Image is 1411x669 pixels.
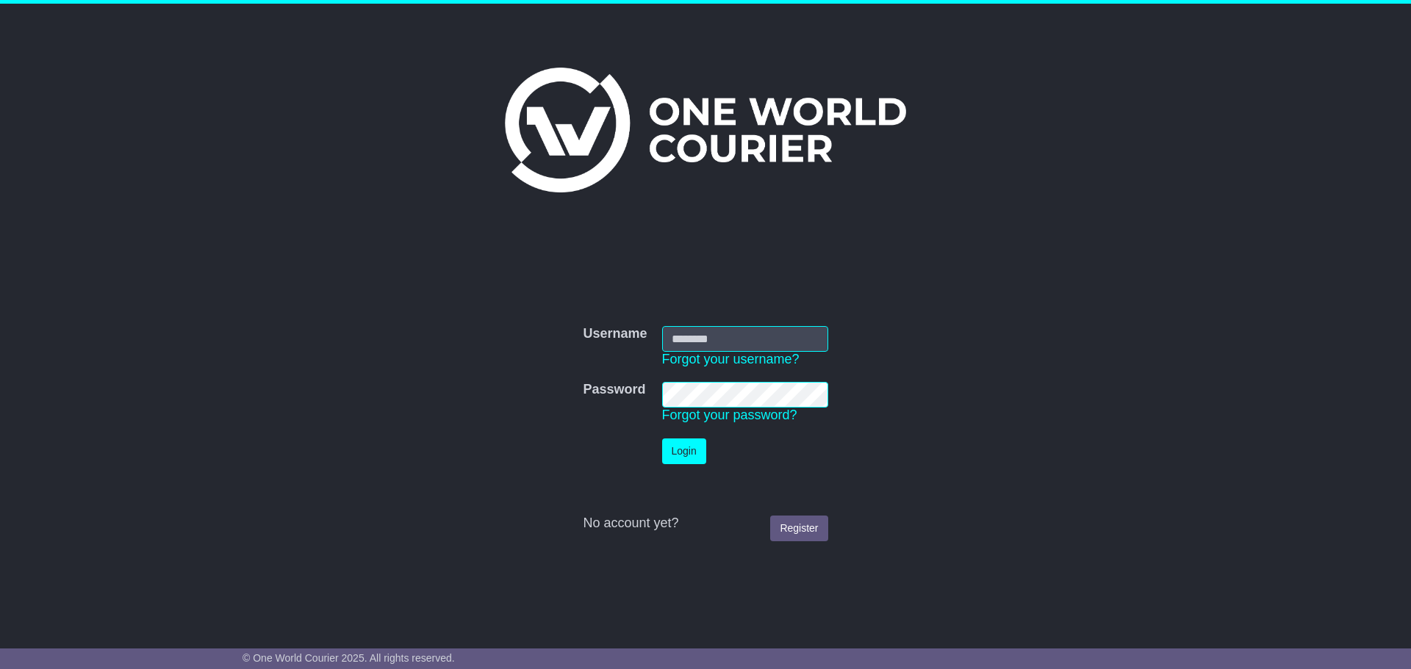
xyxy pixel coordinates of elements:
label: Password [583,382,645,398]
div: No account yet? [583,516,827,532]
a: Forgot your username? [662,352,800,366]
button: Login [662,438,706,464]
label: Username [583,326,647,342]
img: One World [505,68,906,192]
span: © One World Courier 2025. All rights reserved. [243,652,455,664]
a: Register [770,516,827,541]
a: Forgot your password? [662,408,797,422]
